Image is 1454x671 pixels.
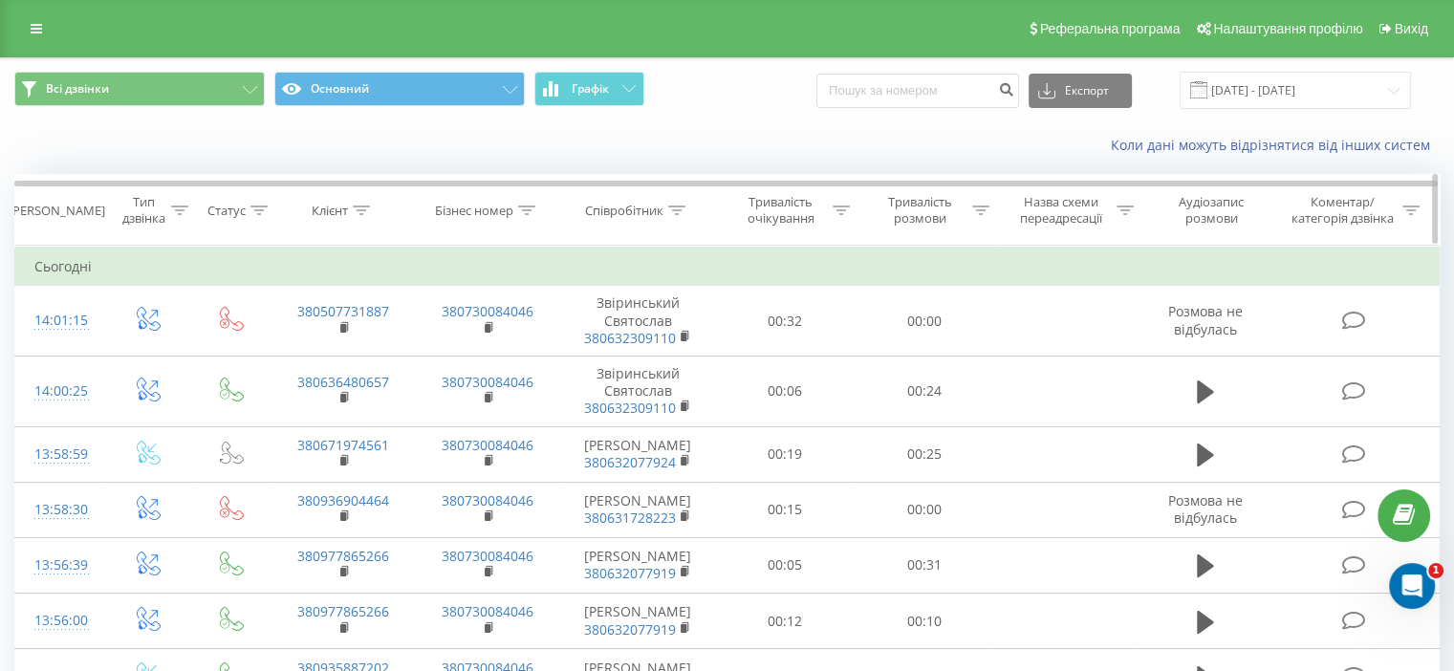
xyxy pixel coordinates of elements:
[297,436,389,454] a: 380671974561
[442,547,533,565] a: 380730084046
[1213,21,1362,36] span: Налаштування профілю
[584,620,676,639] a: 380632077919
[1168,491,1243,527] span: Розмова не відбулась
[716,426,855,482] td: 00:19
[442,302,533,320] a: 380730084046
[584,564,676,582] a: 380632077919
[1111,136,1440,154] a: Коли дані можуть відрізнятися вiд інших систем
[34,373,85,410] div: 14:00:25
[855,594,993,649] td: 00:10
[442,602,533,620] a: 380730084046
[534,72,644,106] button: Графік
[120,194,165,227] div: Тип дзвінка
[1156,194,1268,227] div: Аудіозапис розмови
[733,194,829,227] div: Тривалість очікування
[297,547,389,565] a: 380977865266
[560,426,716,482] td: [PERSON_NAME]
[560,482,716,537] td: [PERSON_NAME]
[442,436,533,454] a: 380730084046
[560,356,716,426] td: Звіринський Святослав
[435,203,513,219] div: Бізнес номер
[9,203,105,219] div: [PERSON_NAME]
[716,537,855,593] td: 00:05
[872,194,967,227] div: Тривалість розмови
[442,373,533,391] a: 380730084046
[855,537,993,593] td: 00:31
[716,356,855,426] td: 00:06
[297,491,389,509] a: 380936904464
[46,81,109,97] span: Всі дзвінки
[560,594,716,649] td: [PERSON_NAME]
[1168,302,1243,337] span: Розмова не відбулась
[584,509,676,527] a: 380631728223
[14,72,265,106] button: Всі дзвінки
[207,203,246,219] div: Статус
[1389,563,1435,609] iframe: Intercom live chat
[716,286,855,357] td: 00:32
[34,547,85,584] div: 13:56:39
[442,491,533,509] a: 380730084046
[855,356,993,426] td: 00:24
[34,302,85,339] div: 14:01:15
[716,482,855,537] td: 00:15
[297,302,389,320] a: 380507731887
[1040,21,1181,36] span: Реферальна програма
[560,286,716,357] td: Звіринський Святослав
[855,426,993,482] td: 00:25
[1286,194,1398,227] div: Коментар/категорія дзвінка
[572,82,609,96] span: Графік
[15,248,1440,286] td: Сьогодні
[855,482,993,537] td: 00:00
[297,373,389,391] a: 380636480657
[1395,21,1428,36] span: Вихід
[34,436,85,473] div: 13:58:59
[1428,563,1443,578] span: 1
[585,203,663,219] div: Співробітник
[584,329,676,347] a: 380632309110
[584,399,676,417] a: 380632309110
[34,602,85,639] div: 13:56:00
[1011,194,1112,227] div: Назва схеми переадресації
[716,594,855,649] td: 00:12
[855,286,993,357] td: 00:00
[1029,74,1132,108] button: Експорт
[584,453,676,471] a: 380632077924
[34,491,85,529] div: 13:58:30
[560,537,716,593] td: [PERSON_NAME]
[297,602,389,620] a: 380977865266
[274,72,525,106] button: Основний
[312,203,348,219] div: Клієнт
[816,74,1019,108] input: Пошук за номером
